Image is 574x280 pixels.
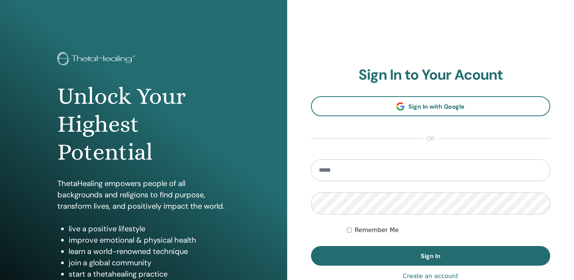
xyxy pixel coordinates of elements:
[69,223,230,234] li: live a positive lifestyle
[69,246,230,257] li: learn a world-renowned technique
[347,226,550,235] div: Keep me authenticated indefinitely or until I manually logout
[69,234,230,246] li: improve emotional & physical health
[423,134,439,143] span: or
[311,66,551,84] h2: Sign In to Your Acount
[69,257,230,268] li: join a global community
[311,246,551,266] button: Sign In
[421,252,440,260] span: Sign In
[311,96,551,116] a: Sign In with Google
[57,178,230,212] p: ThetaHealing empowers people of all backgrounds and religions to find purpose, transform lives, a...
[69,268,230,280] li: start a thetahealing practice
[408,103,465,111] span: Sign In with Google
[57,82,230,166] h1: Unlock Your Highest Potential
[355,226,399,235] label: Remember Me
